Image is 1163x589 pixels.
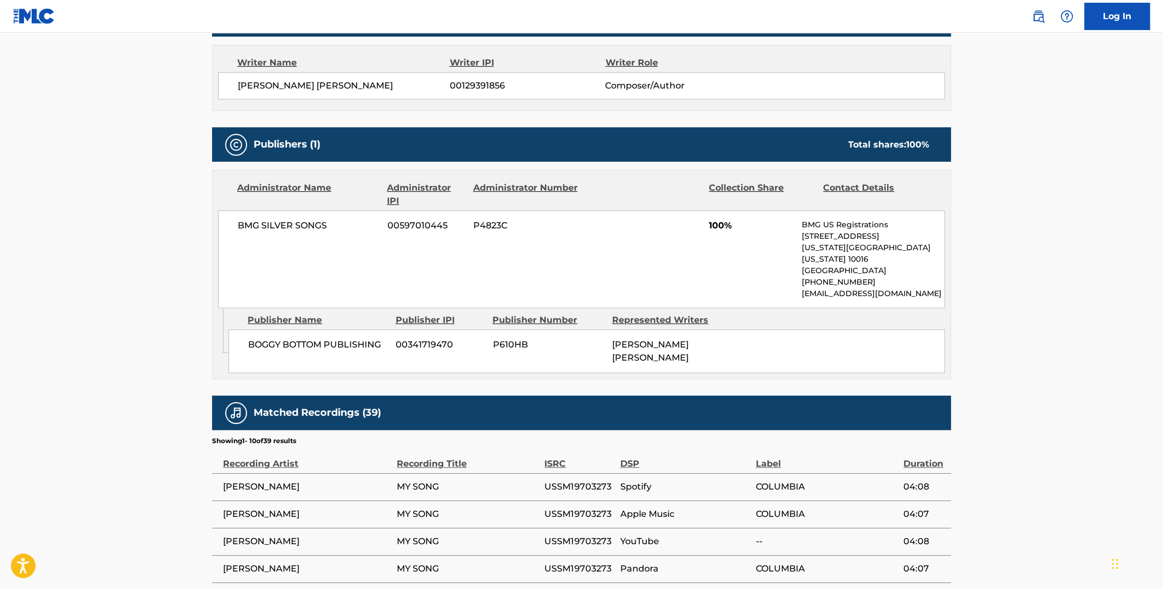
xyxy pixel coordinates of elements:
[212,436,296,446] p: Showing 1 - 10 of 39 results
[544,446,614,470] div: ISRC
[223,562,391,575] span: [PERSON_NAME]
[544,508,614,521] span: USSM19703273
[1108,537,1163,589] iframe: Chat Widget
[709,219,794,232] span: 100%
[223,446,391,470] div: Recording Artist
[1032,10,1045,23] img: search
[903,446,945,470] div: Duration
[756,480,898,493] span: COLUMBIA
[802,276,944,288] p: [PHONE_NUMBER]
[248,314,387,327] div: Publisher Name
[237,181,379,208] div: Administrator Name
[1027,5,1049,27] a: Public Search
[397,480,539,493] span: MY SONG
[473,181,579,208] div: Administrator Number
[397,446,539,470] div: Recording Title
[903,480,945,493] span: 04:08
[397,508,539,521] span: MY SONG
[620,535,750,548] span: YouTube
[709,181,815,208] div: Collection Share
[238,79,450,92] span: [PERSON_NAME] [PERSON_NAME]
[756,508,898,521] span: COLUMBIA
[605,56,747,69] div: Writer Role
[903,508,945,521] span: 04:07
[620,480,750,493] span: Spotify
[397,562,539,575] span: MY SONG
[605,79,747,92] span: Composer/Author
[756,562,898,575] span: COLUMBIA
[802,219,944,231] p: BMG US Registrations
[802,231,944,242] p: [STREET_ADDRESS]
[254,138,320,151] h5: Publishers (1)
[906,139,929,150] span: 100 %
[756,446,898,470] div: Label
[544,480,614,493] span: USSM19703273
[387,181,465,208] div: Administrator IPI
[473,219,579,232] span: P4823C
[1112,547,1118,580] div: Drag
[848,138,929,151] div: Total shares:
[223,535,391,548] span: [PERSON_NAME]
[248,338,387,351] span: BOGGY BOTTOM PUBLISHING
[620,508,750,521] span: Apple Music
[396,338,484,351] span: 00341719470
[620,446,750,470] div: DSP
[1056,5,1078,27] div: Help
[395,314,484,327] div: Publisher IPI
[237,56,450,69] div: Writer Name
[903,535,945,548] span: 04:08
[544,535,614,548] span: USSM19703273
[387,219,465,232] span: 00597010445
[903,562,945,575] span: 04:07
[450,79,605,92] span: 00129391856
[802,288,944,299] p: [EMAIL_ADDRESS][DOMAIN_NAME]
[544,562,614,575] span: USSM19703273
[612,339,689,363] span: [PERSON_NAME] [PERSON_NAME]
[823,181,929,208] div: Contact Details
[223,508,391,521] span: [PERSON_NAME]
[756,535,898,548] span: --
[802,242,944,265] p: [US_STATE][GEOGRAPHIC_DATA][US_STATE] 10016
[620,562,750,575] span: Pandora
[230,407,243,420] img: Matched Recordings
[223,480,391,493] span: [PERSON_NAME]
[802,265,944,276] p: [GEOGRAPHIC_DATA]
[492,314,604,327] div: Publisher Number
[254,407,381,419] h5: Matched Recordings (39)
[238,219,379,232] span: BMG SILVER SONGS
[230,138,243,151] img: Publishers
[450,56,606,69] div: Writer IPI
[1084,3,1150,30] a: Log In
[492,338,604,351] span: P610HB
[1060,10,1073,23] img: help
[612,314,724,327] div: Represented Writers
[13,8,55,24] img: MLC Logo
[397,535,539,548] span: MY SONG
